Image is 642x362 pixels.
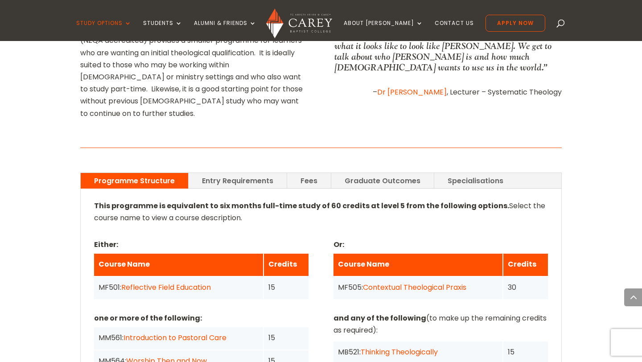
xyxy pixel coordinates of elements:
a: Specialisations [434,173,517,189]
a: Programme Structure [81,173,188,189]
a: Entry Requirements [189,173,287,189]
a: Reflective Field Education [121,282,211,292]
strong: one or more of the following: [94,313,202,323]
a: Fees [287,173,331,189]
p: – , Lecturer – Systematic Theology [334,86,562,98]
a: Students [143,20,182,41]
a: Alumni & Friends [194,20,256,41]
a: Study Options [76,20,132,41]
a: Apply Now [486,15,545,32]
strong: and any of the following [333,313,426,323]
div: 15 [268,332,304,344]
a: Dr [PERSON_NAME] [377,87,447,97]
div: MF505: [338,281,498,293]
div: Credits [508,258,543,270]
img: Carey Baptist College [266,8,332,38]
a: Graduate Outcomes [331,173,434,189]
div: 15 [508,346,543,358]
div: MB521: [338,346,498,358]
p: “What I love about theology and my job is I get to talk about what it looks like to look like [PE... [334,30,562,73]
a: Contact Us [435,20,474,41]
a: Introduction to Pastoral Care [123,333,226,343]
p: Either: [94,239,309,251]
p: Or: [333,239,548,251]
div: 15 [268,281,304,293]
span: Select the course name to view a course description. [94,201,545,223]
a: Thinking Theologically [361,347,438,357]
a: Contextual Theological Praxis [363,282,466,292]
div: Course Name [338,258,498,270]
p: (to make up the remaining credits as required): [333,312,548,336]
p: The New Zealand Certificate in [DEMOGRAPHIC_DATA] Studies (NZQA accredited) provides a smaller pr... [80,22,308,119]
div: MF501: [99,281,259,293]
strong: This programme is equivalent to six months full-time study of 60 credits at level 5 from the foll... [94,201,509,211]
div: MM561: [99,332,259,344]
div: Credits [268,258,304,270]
div: Course Name [99,258,259,270]
div: 30 [508,281,543,293]
a: About [PERSON_NAME] [344,20,423,41]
